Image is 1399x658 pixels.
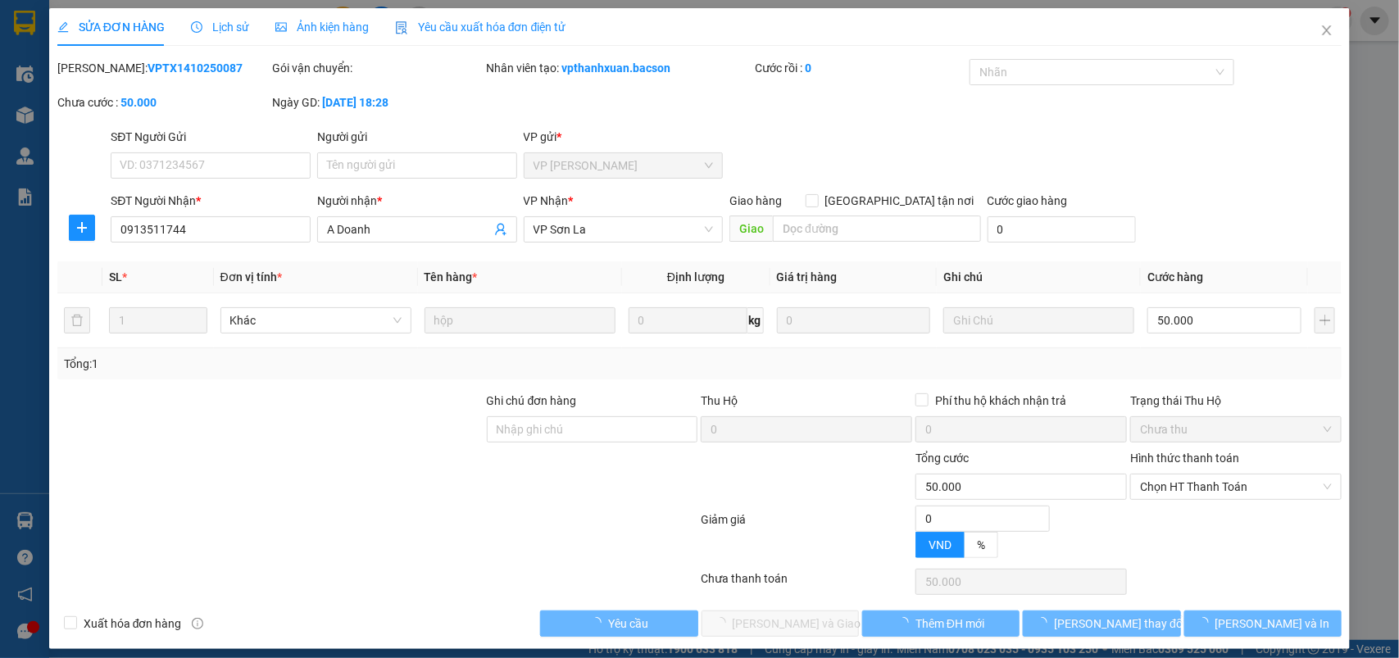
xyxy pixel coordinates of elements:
span: Giá trị hàng [777,270,838,284]
span: SL [109,270,122,284]
div: Nhân viên tạo: [487,59,752,77]
span: VP Nhận [524,194,569,207]
button: Close [1304,8,1350,54]
img: icon [395,21,408,34]
span: Yêu cầu xuất hóa đơn điện tử [395,20,566,34]
span: [PERSON_NAME] và In [1215,615,1330,633]
span: edit [57,21,69,33]
span: [GEOGRAPHIC_DATA] tận nơi [819,192,981,210]
span: loading [1197,617,1215,629]
input: Dọc đường [773,216,981,242]
b: 50.000 [120,96,157,109]
span: Giao hàng [729,194,782,207]
button: delete [64,307,90,334]
span: Yêu cầu [608,615,648,633]
div: SĐT Người Nhận [111,192,311,210]
b: 0 [805,61,811,75]
span: Định lượng [667,270,724,284]
div: Trạng thái Thu Hộ [1130,392,1342,410]
span: Phí thu hộ khách nhận trả [929,392,1073,410]
span: Ảnh kiện hàng [275,20,369,34]
span: info-circle [192,618,203,629]
div: Cước rồi : [755,59,966,77]
span: kg [747,307,764,334]
input: VD: Bàn, Ghế [425,307,615,334]
span: [PERSON_NAME] thay đổi [1054,615,1185,633]
span: user-add [494,223,507,236]
span: loading [897,617,915,629]
span: loading [590,617,608,629]
label: Ghi chú đơn hàng [487,394,577,407]
span: % [977,538,985,551]
button: plus [1315,307,1335,334]
th: Ghi chú [937,261,1141,293]
div: VP gửi [524,128,724,146]
span: Xuất hóa đơn hàng [77,615,189,633]
div: Ngày GD: [272,93,484,111]
div: Tổng: 1 [64,355,541,373]
button: [PERSON_NAME] và In [1184,610,1342,637]
div: Chưa thanh toán [700,570,915,598]
span: Tên hàng [425,270,478,284]
input: 0 [777,307,931,334]
div: [PERSON_NAME]: [57,59,269,77]
div: SĐT Người Gửi [111,128,311,146]
b: vpthanhxuan.bacson [562,61,671,75]
button: [PERSON_NAME] và Giao hàng [702,610,859,637]
span: close [1320,24,1333,37]
span: clock-circle [191,21,202,33]
span: Thu Hộ [701,394,738,407]
div: Giảm giá [700,511,915,565]
button: plus [69,215,95,241]
span: Lịch sử [191,20,249,34]
span: SỬA ĐƠN HÀNG [57,20,165,34]
div: Gói vận chuyển: [272,59,484,77]
span: loading [1036,617,1054,629]
button: Yêu cầu [540,610,697,637]
input: Ghi chú đơn hàng [487,416,698,442]
label: Hình thức thanh toán [1130,452,1239,465]
button: Thêm ĐH mới [862,610,1020,637]
span: picture [275,21,287,33]
span: Thêm ĐH mới [915,615,984,633]
span: VP Thanh Xuân [534,153,714,178]
span: VP Sơn La [534,217,714,242]
span: Giao [729,216,773,242]
input: Ghi Chú [943,307,1134,334]
span: Tổng cước [915,452,969,465]
label: Cước giao hàng [988,194,1068,207]
span: VND [929,538,952,551]
span: Chọn HT Thanh Toán [1140,474,1332,499]
span: plus [70,221,94,234]
span: Khác [230,308,402,333]
div: Chưa cước : [57,93,269,111]
span: Cước hàng [1147,270,1203,284]
div: Người gửi [317,128,517,146]
button: [PERSON_NAME] thay đổi [1023,610,1180,637]
span: Đơn vị tính [220,270,282,284]
div: Người nhận [317,192,517,210]
b: [DATE] 18:28 [322,96,388,109]
b: VPTX1410250087 [148,61,243,75]
input: Cước giao hàng [988,216,1136,243]
span: Chưa thu [1140,417,1332,442]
